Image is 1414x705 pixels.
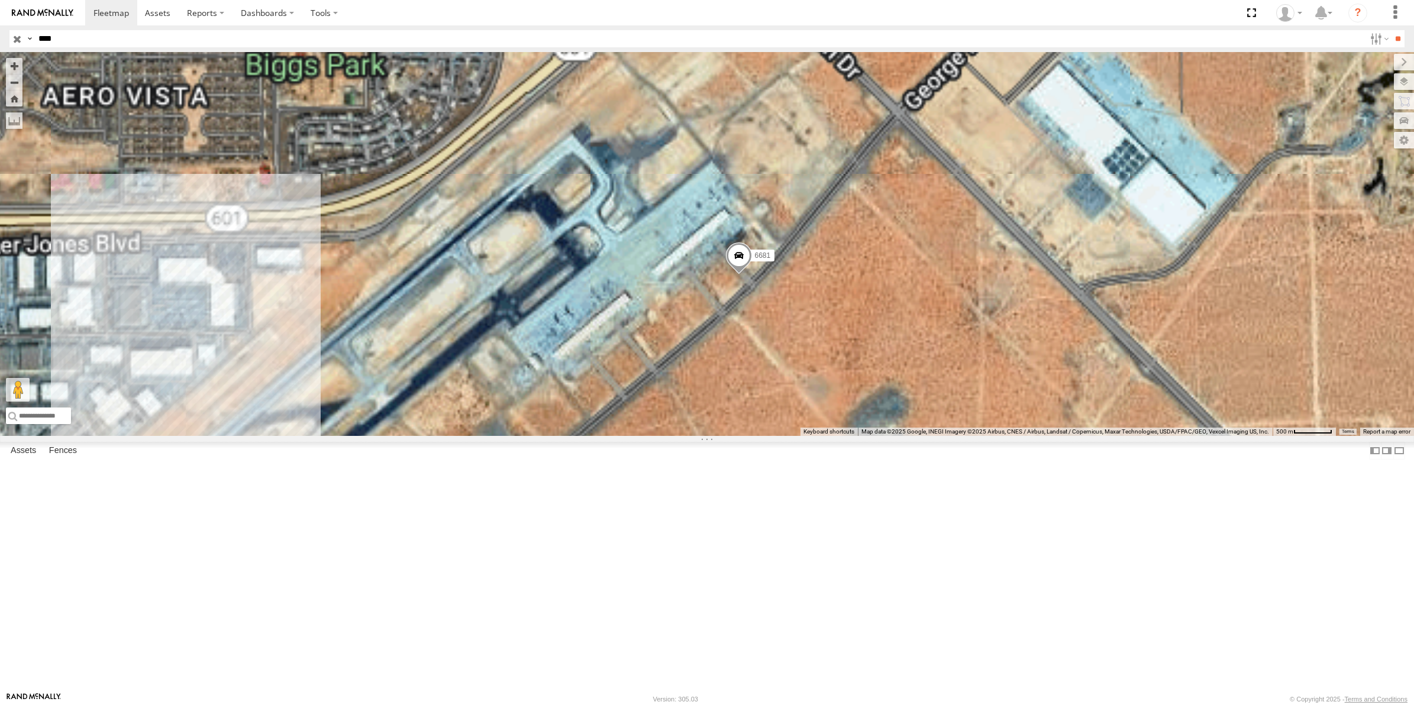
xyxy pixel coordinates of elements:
[653,696,698,703] div: Version: 305.03
[12,9,73,17] img: rand-logo.svg
[1369,442,1381,459] label: Dock Summary Table to the Left
[1394,132,1414,148] label: Map Settings
[7,693,61,705] a: Visit our Website
[1272,4,1306,22] div: Roberto Garcia
[1365,30,1391,47] label: Search Filter Options
[1273,428,1336,436] button: Map Scale: 500 m per 62 pixels
[1345,696,1407,703] a: Terms and Conditions
[754,251,770,259] span: 6681
[1381,442,1393,459] label: Dock Summary Table to the Right
[6,74,22,90] button: Zoom out
[1290,696,1407,703] div: © Copyright 2025 -
[861,428,1269,435] span: Map data ©2025 Google, INEGI Imagery ©2025 Airbus, CNES / Airbus, Landsat / Copernicus, Maxar Tec...
[5,442,42,459] label: Assets
[1348,4,1367,22] i: ?
[6,378,30,402] button: Drag Pegman onto the map to open Street View
[6,90,22,106] button: Zoom Home
[1276,428,1293,435] span: 500 m
[25,30,34,47] label: Search Query
[803,428,854,436] button: Keyboard shortcuts
[6,58,22,74] button: Zoom in
[1363,428,1410,435] a: Report a map error
[1393,442,1405,459] label: Hide Summary Table
[43,442,83,459] label: Fences
[6,112,22,129] label: Measure
[1342,429,1354,434] a: Terms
